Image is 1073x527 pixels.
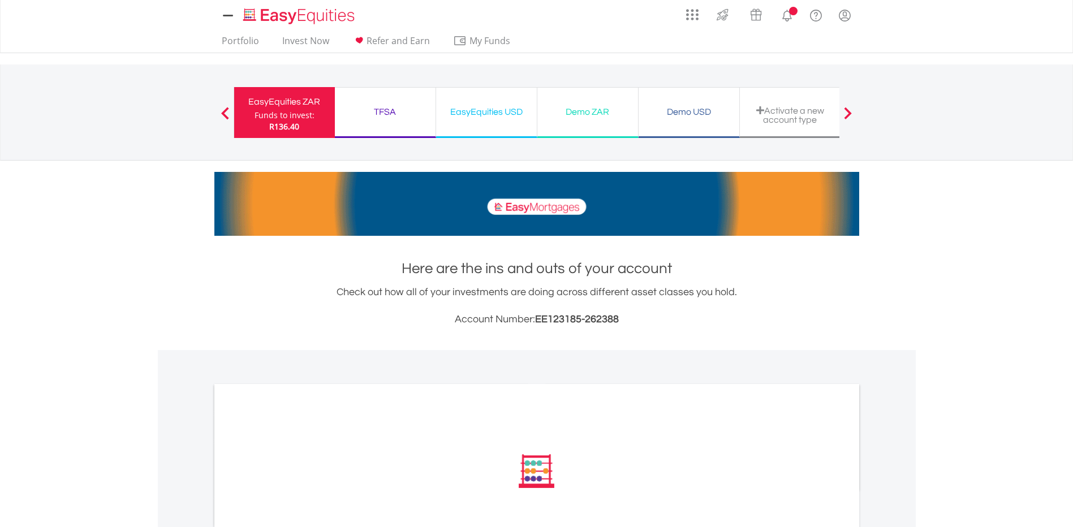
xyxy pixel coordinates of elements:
a: AppsGrid [679,3,706,21]
a: My Profile [830,3,859,28]
img: EasyEquities_Logo.png [241,7,359,25]
a: Home page [239,3,359,25]
a: FAQ's and Support [801,3,830,25]
div: TFSA [342,104,429,120]
div: Demo USD [645,104,732,120]
div: EasyEquities ZAR [241,94,328,110]
h3: Account Number: [214,312,859,327]
div: Demo ZAR [544,104,631,120]
span: R136.40 [269,121,299,132]
img: vouchers-v2.svg [747,6,765,24]
h1: Here are the ins and outs of your account [214,258,859,279]
img: thrive-v2.svg [713,6,732,24]
a: Refer and Earn [348,35,434,53]
div: EasyEquities USD [443,104,530,120]
span: My Funds [453,33,527,48]
div: Funds to invest: [255,110,314,121]
a: Vouchers [739,3,773,24]
img: grid-menu-icon.svg [686,8,699,21]
img: EasyMortage Promotion Banner [214,172,859,236]
span: EE123185-262388 [535,314,619,325]
a: Notifications [773,3,801,25]
a: Invest Now [278,35,334,53]
div: Check out how all of your investments are doing across different asset classes you hold. [214,284,859,327]
div: Activate a new account type [747,106,834,124]
a: Portfolio [217,35,264,53]
span: Refer and Earn [367,34,430,47]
